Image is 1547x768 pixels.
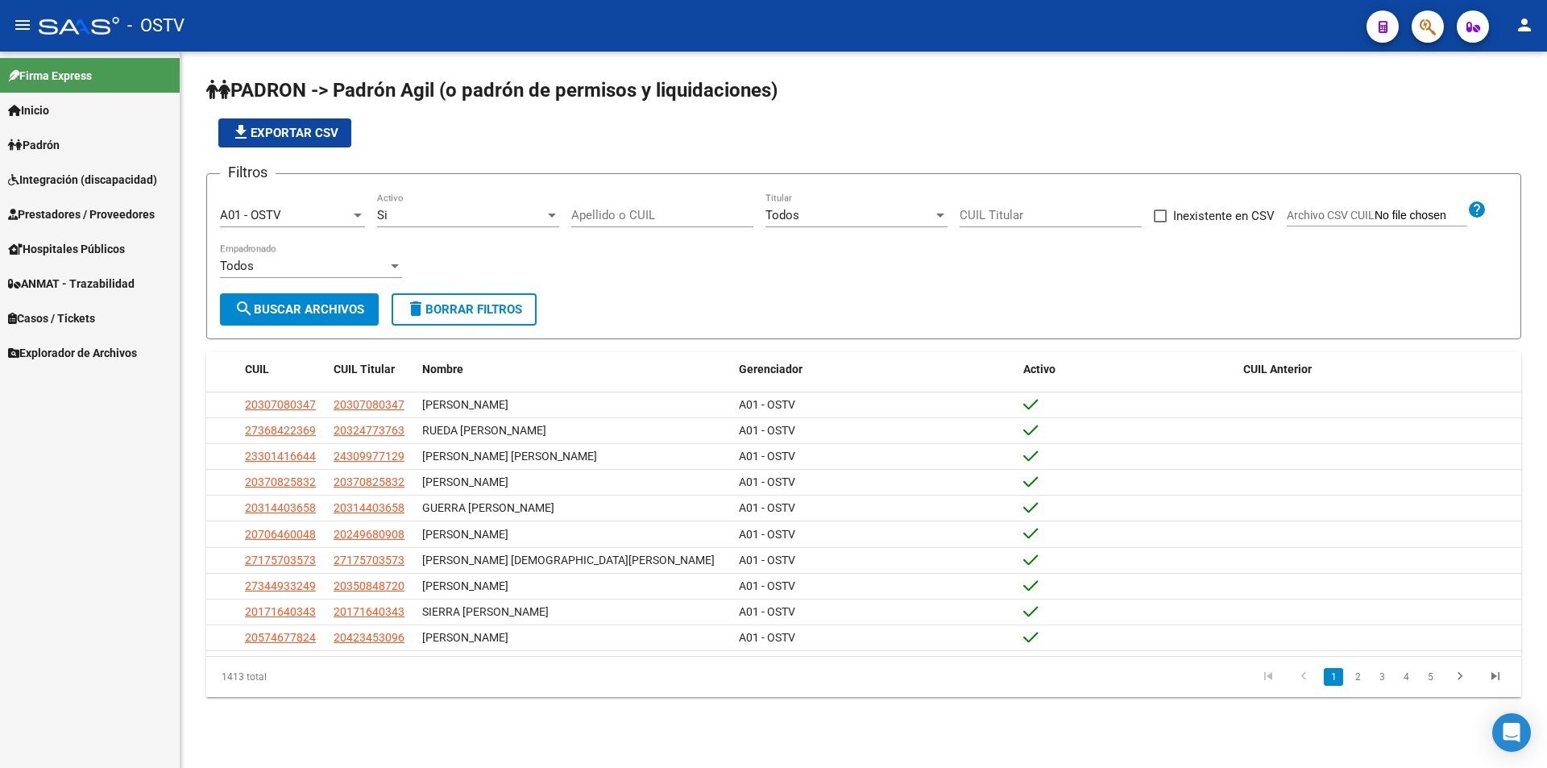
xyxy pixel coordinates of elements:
span: Exportar CSV [231,126,338,140]
mat-icon: menu [13,15,32,35]
a: go to previous page [1288,668,1319,686]
span: A01 - OSTV [739,605,795,618]
span: 27368422369 [245,424,316,437]
span: A01 - OSTV [739,631,795,644]
div: 1413 total [206,657,467,697]
span: Firma Express [8,67,92,85]
span: A01 - OSTV [739,501,795,514]
span: A01 - OSTV [739,398,795,411]
span: RUEDA [PERSON_NAME] [422,424,546,437]
mat-icon: help [1467,200,1487,219]
span: 20423453096 [334,631,404,644]
span: CUIL Titular [334,363,395,376]
span: Prestadores / Proveedores [8,205,155,223]
li: page 5 [1418,663,1442,691]
span: 24309977129 [334,450,404,463]
button: Borrar Filtros [392,293,537,326]
span: GUERRA [PERSON_NAME] [422,501,554,514]
span: Casos / Tickets [8,309,95,327]
span: PADRON -> Padrón Agil (o padrón de permisos y liquidaciones) [206,79,778,102]
span: 20706460048 [245,528,316,541]
mat-icon: search [234,299,254,318]
li: page 1 [1321,663,1346,691]
span: [PERSON_NAME] [DEMOGRAPHIC_DATA][PERSON_NAME] [422,554,715,567]
li: page 4 [1394,663,1418,691]
span: 20249680908 [334,528,404,541]
span: 27344933249 [245,579,316,592]
span: A01 - OSTV [739,424,795,437]
mat-icon: file_download [231,122,251,142]
mat-icon: person [1515,15,1534,35]
span: Inexistente en CSV [1173,206,1275,226]
span: A01 - OSTV [220,208,281,222]
a: 3 [1372,668,1391,686]
span: 27175703573 [334,554,404,567]
span: A01 - OSTV [739,475,795,488]
span: 27175703573 [245,554,316,567]
span: 20350848720 [334,579,404,592]
span: 20574677824 [245,631,316,644]
span: - OSTV [127,8,185,44]
span: A01 - OSTV [739,450,795,463]
span: 20314403658 [334,501,404,514]
span: Integración (discapacidad) [8,171,157,189]
datatable-header-cell: CUIL [238,352,327,387]
span: [PERSON_NAME] [422,475,508,488]
span: Todos [765,208,799,222]
span: 20171640343 [245,605,316,618]
div: Open Intercom Messenger [1492,713,1531,752]
span: Archivo CSV CUIL [1287,209,1375,222]
span: Buscar Archivos [234,302,364,317]
a: go to first page [1253,668,1284,686]
a: go to next page [1445,668,1475,686]
li: page 3 [1370,663,1394,691]
span: Nombre [422,363,463,376]
span: 20171640343 [334,605,404,618]
span: Explorador de Archivos [8,344,137,362]
datatable-header-cell: CUIL Anterior [1237,352,1521,387]
span: Borrar Filtros [406,302,522,317]
h3: Filtros [220,161,276,184]
span: Padrón [8,136,60,154]
span: CUIL Anterior [1243,363,1312,376]
a: go to last page [1480,668,1511,686]
span: [PERSON_NAME] [422,631,508,644]
span: 20314403658 [245,501,316,514]
span: Si [377,208,388,222]
datatable-header-cell: Gerenciador [732,352,1017,387]
span: 20307080347 [334,398,404,411]
a: 5 [1421,668,1440,686]
button: Buscar Archivos [220,293,379,326]
span: Inicio [8,102,49,119]
datatable-header-cell: Activo [1017,352,1237,387]
li: page 2 [1346,663,1370,691]
span: Todos [220,259,254,273]
span: ANMAT - Trazabilidad [8,275,135,293]
span: Gerenciador [739,363,803,376]
a: 1 [1324,668,1343,686]
span: CUIL [245,363,269,376]
span: A01 - OSTV [739,554,795,567]
span: 20370825832 [245,475,316,488]
button: Exportar CSV [218,118,351,147]
span: Hospitales Públicos [8,240,125,258]
span: 20307080347 [245,398,316,411]
span: Activo [1023,363,1056,376]
datatable-header-cell: CUIL Titular [327,352,416,387]
span: [PERSON_NAME] [422,579,508,592]
span: SIERRA [PERSON_NAME] [422,605,549,618]
a: 4 [1396,668,1416,686]
span: A01 - OSTV [739,579,795,592]
span: 23301416644 [245,450,316,463]
span: [PERSON_NAME] [422,398,508,411]
span: A01 - OSTV [739,528,795,541]
a: 2 [1348,668,1367,686]
mat-icon: delete [406,299,425,318]
span: 20324773763 [334,424,404,437]
span: 20370825832 [334,475,404,488]
datatable-header-cell: Nombre [416,352,732,387]
span: [PERSON_NAME] [422,528,508,541]
span: [PERSON_NAME] [PERSON_NAME] [422,450,597,463]
input: Archivo CSV CUIL [1375,209,1467,223]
